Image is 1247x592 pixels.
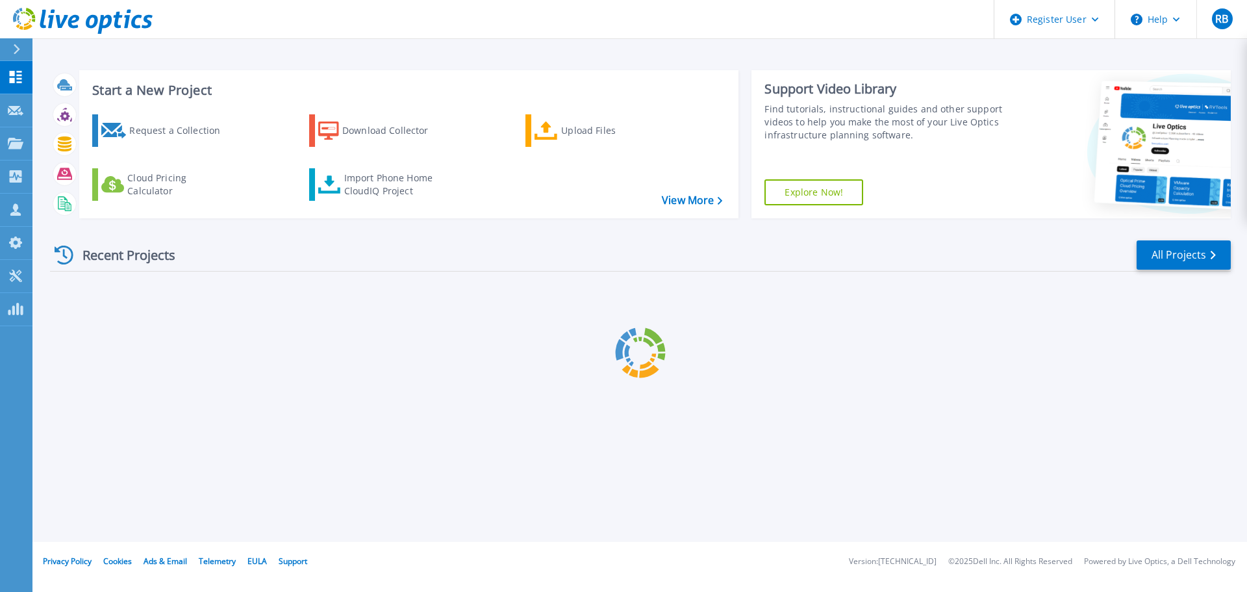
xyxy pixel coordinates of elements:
a: Cloud Pricing Calculator [92,168,237,201]
a: Upload Files [525,114,670,147]
span: RB [1215,14,1228,24]
div: Recent Projects [50,239,193,271]
div: Find tutorials, instructional guides and other support videos to help you make the most of your L... [764,103,1009,142]
a: Support [279,556,307,567]
a: Download Collector [309,114,454,147]
div: Import Phone Home CloudIQ Project [344,172,446,198]
a: Ads & Email [144,556,187,567]
a: All Projects [1137,240,1231,270]
h3: Start a New Project [92,83,722,97]
div: Support Video Library [764,81,1009,97]
li: Powered by Live Optics, a Dell Technology [1084,558,1235,566]
li: Version: [TECHNICAL_ID] [849,558,937,566]
a: View More [662,194,722,207]
div: Upload Files [561,118,665,144]
a: Explore Now! [764,179,863,205]
a: Request a Collection [92,114,237,147]
a: Telemetry [199,556,236,567]
div: Download Collector [342,118,446,144]
div: Request a Collection [129,118,233,144]
div: Cloud Pricing Calculator [127,172,231,198]
a: Privacy Policy [43,556,92,567]
a: Cookies [103,556,132,567]
li: © 2025 Dell Inc. All Rights Reserved [948,558,1072,566]
a: EULA [247,556,267,567]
